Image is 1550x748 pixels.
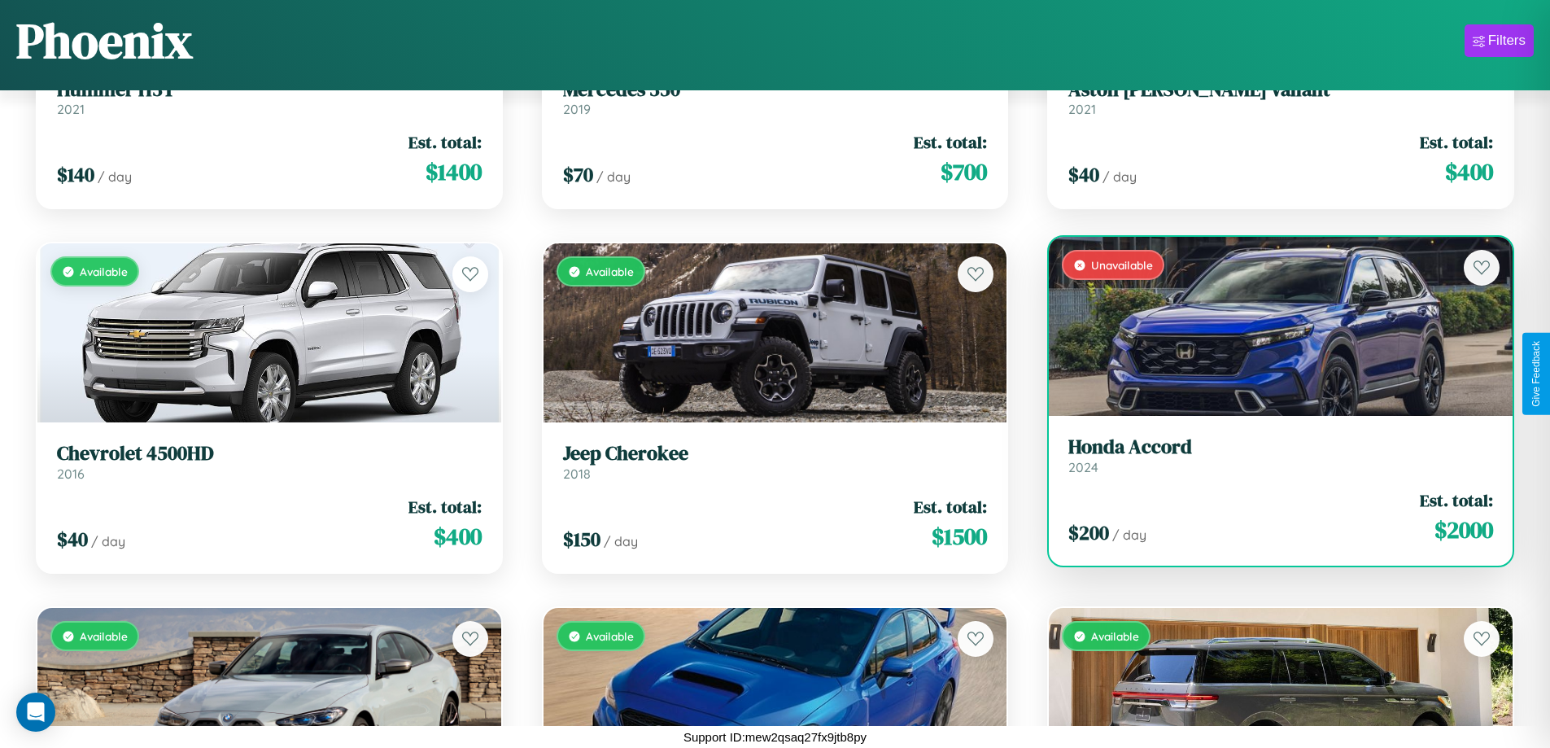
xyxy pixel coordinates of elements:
[563,78,988,118] a: Mercedes 3502019
[1102,168,1137,185] span: / day
[57,442,482,482] a: Chevrolet 4500HD2016
[57,442,482,466] h3: Chevrolet 4500HD
[426,155,482,188] span: $ 1400
[91,533,125,549] span: / day
[563,442,988,466] h3: Jeep Cherokee
[1420,488,1493,512] span: Est. total:
[604,533,638,549] span: / day
[1068,519,1109,546] span: $ 200
[683,726,867,748] p: Support ID: mew2qsaq27fx9jtb8py
[1068,78,1493,118] a: Aston [PERSON_NAME] Valiant2021
[1420,130,1493,154] span: Est. total:
[563,161,593,188] span: $ 70
[80,629,128,643] span: Available
[1112,527,1146,543] span: / day
[57,526,88,553] span: $ 40
[16,693,55,732] div: Open Intercom Messenger
[1068,101,1096,117] span: 2021
[941,155,987,188] span: $ 700
[563,526,600,553] span: $ 150
[408,130,482,154] span: Est. total:
[563,466,591,482] span: 2018
[1068,78,1493,102] h3: Aston [PERSON_NAME] Valiant
[16,7,193,74] h1: Phoenix
[563,101,591,117] span: 2019
[80,265,128,278] span: Available
[1465,24,1534,57] button: Filters
[57,161,94,188] span: $ 140
[1488,33,1526,49] div: Filters
[434,520,482,553] span: $ 400
[408,495,482,518] span: Est. total:
[1434,514,1493,546] span: $ 2000
[1091,629,1139,643] span: Available
[914,495,987,518] span: Est. total:
[1068,435,1493,475] a: Honda Accord2024
[57,466,85,482] span: 2016
[932,520,987,553] span: $ 1500
[596,168,631,185] span: / day
[98,168,132,185] span: / day
[57,101,85,117] span: 2021
[1091,258,1153,272] span: Unavailable
[563,442,988,482] a: Jeep Cherokee2018
[586,265,634,278] span: Available
[57,78,482,118] a: Hummer H3T2021
[1445,155,1493,188] span: $ 400
[914,130,987,154] span: Est. total:
[1068,435,1493,459] h3: Honda Accord
[586,629,634,643] span: Available
[1530,341,1542,407] div: Give Feedback
[1068,161,1099,188] span: $ 40
[1068,459,1098,475] span: 2024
